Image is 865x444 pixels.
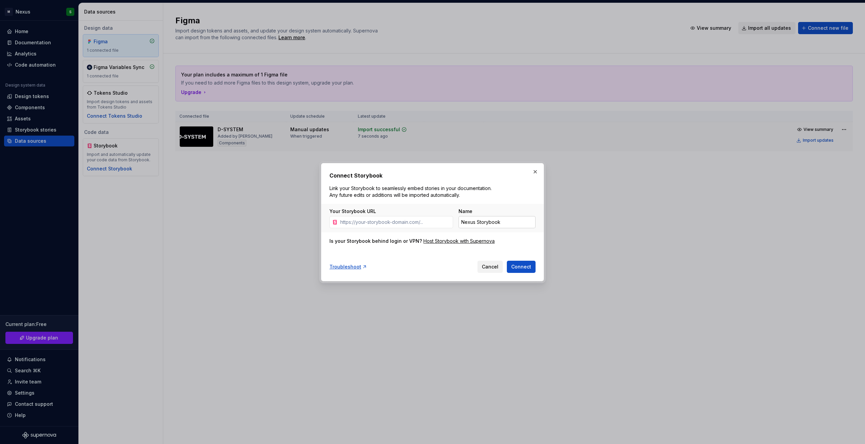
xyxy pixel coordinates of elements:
div: Is your Storybook behind login or VPN? [329,238,422,244]
span: Connect [511,263,531,270]
p: Link your Storybook to seamlessly embed stories in your documentation. Any future edits or additi... [329,185,494,198]
span: Cancel [482,263,498,270]
button: Cancel [477,261,503,273]
label: Name [459,208,472,215]
h2: Connect Storybook [329,171,536,180]
a: Troubleshoot [329,263,367,270]
button: Connect [507,261,536,273]
a: Host Storybook with Supernova [423,238,495,244]
label: Your Storybook URL [329,208,376,215]
input: Custom Storybook Name [459,216,536,228]
input: https://your-storybook-domain.com/... [338,216,453,228]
